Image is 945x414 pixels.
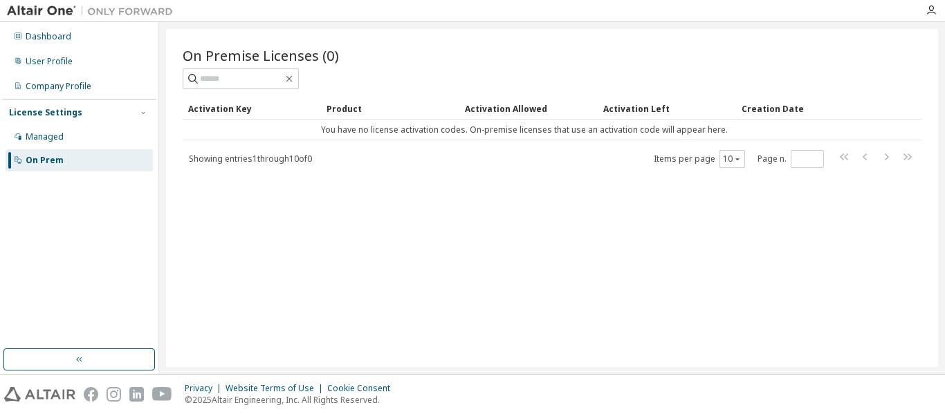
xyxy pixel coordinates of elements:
div: Activation Key [188,97,315,120]
span: Items per page [654,150,745,168]
img: youtube.svg [152,387,172,402]
div: Activation Allowed [465,97,592,120]
div: Company Profile [26,81,91,92]
button: 10 [723,153,742,164]
div: Activation Left [603,97,731,120]
td: You have no license activation codes. On-premise licenses that use an activation code will appear... [183,120,866,140]
div: Privacy [185,383,226,394]
img: linkedin.svg [129,387,144,402]
div: Dashboard [26,31,71,42]
div: On Prem [26,155,64,166]
div: Creation Date [742,97,861,120]
span: Page n. [758,150,824,168]
p: © 2025 Altair Engineering, Inc. All Rights Reserved. [185,394,398,406]
div: Managed [26,131,64,142]
div: Website Terms of Use [226,383,327,394]
div: Cookie Consent [327,383,398,394]
img: altair_logo.svg [4,387,75,402]
div: License Settings [9,107,82,118]
div: Product [327,97,454,120]
div: User Profile [26,56,73,67]
img: facebook.svg [84,387,98,402]
span: On Premise Licenses (0) [183,46,339,65]
img: Altair One [7,4,180,18]
span: Showing entries 1 through 10 of 0 [189,153,312,164]
img: instagram.svg [107,387,121,402]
